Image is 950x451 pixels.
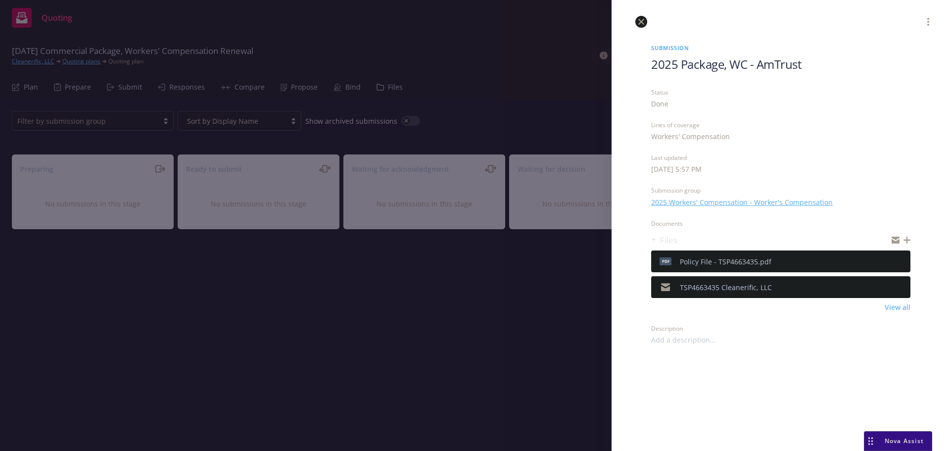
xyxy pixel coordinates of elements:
button: Nova Assist [864,431,932,451]
div: Documents [651,219,910,228]
button: preview file [898,255,906,267]
a: close [635,16,647,28]
button: preview file [898,281,906,293]
div: Submission group [651,186,910,195]
div: TSP4663435 Cleanerific, LLC [680,282,772,293]
div: Description [651,324,910,333]
div: Files [651,234,677,247]
div: [DATE] 5:57 PM [651,164,702,174]
a: more [922,16,934,28]
div: Status [651,88,910,97]
div: Workers' Compensation [651,131,730,142]
div: Policy File - TSP4663435.pdf [680,256,771,267]
span: pdf [660,257,671,265]
div: Drag to move [864,432,877,451]
button: download file [882,281,890,293]
div: Last updated [651,153,910,162]
a: View all [885,302,910,312]
span: 2025 Package, WC - AmTrust [651,56,802,72]
button: download file [882,255,890,267]
div: Done [651,99,668,109]
span: Nova Assist [885,437,924,445]
h3: Files [660,234,677,247]
a: 2025 Workers' Compensation - Worker's Compensation [651,197,833,207]
span: Submission [651,44,910,52]
div: Lines of coverage [651,121,910,129]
